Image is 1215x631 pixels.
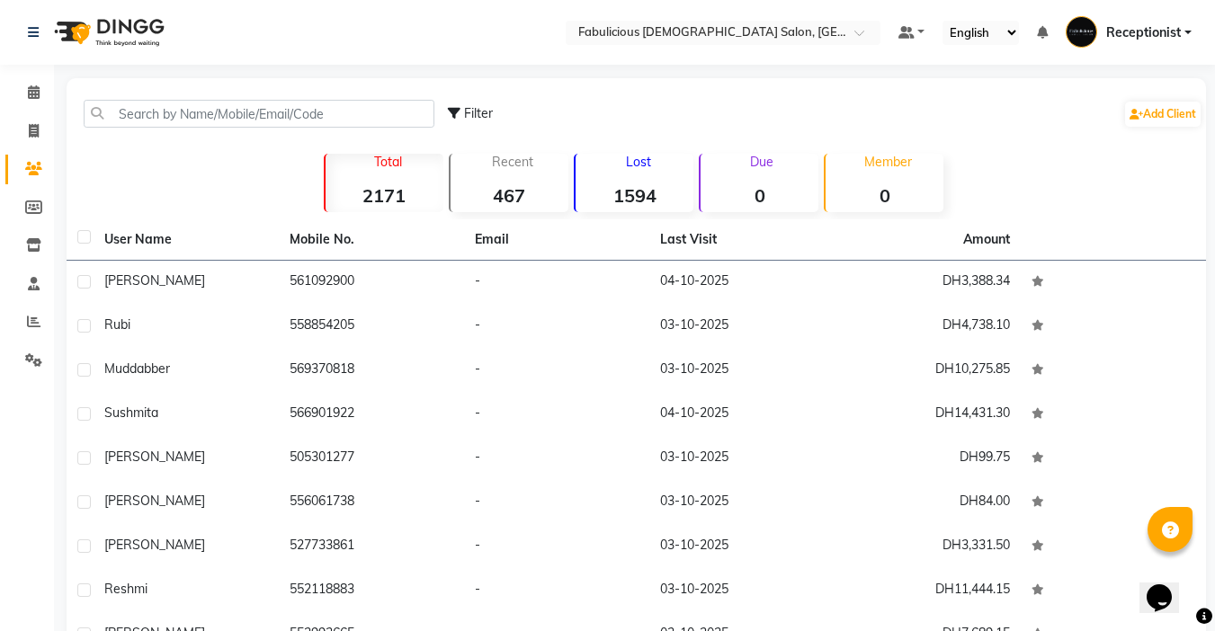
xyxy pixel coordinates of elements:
[649,261,835,305] td: 04-10-2025
[952,219,1021,260] th: Amount
[649,305,835,349] td: 03-10-2025
[279,305,464,349] td: 558854205
[464,261,649,305] td: -
[104,493,205,509] span: [PERSON_NAME]
[279,393,464,437] td: 566901922
[583,154,693,170] p: Lost
[104,537,205,553] span: [PERSON_NAME]
[104,316,130,333] span: Rubi
[464,569,649,613] td: -
[464,525,649,569] td: -
[649,437,835,481] td: 03-10-2025
[279,481,464,525] td: 556061738
[94,219,279,261] th: User Name
[104,581,147,597] span: Reshmi
[649,525,835,569] td: 03-10-2025
[704,154,818,170] p: Due
[464,393,649,437] td: -
[464,219,649,261] th: Email
[826,184,943,207] strong: 0
[451,184,568,207] strong: 467
[833,154,943,170] p: Member
[458,154,568,170] p: Recent
[104,404,158,421] span: Sushmita
[333,154,443,170] p: Total
[1125,102,1201,127] a: Add Client
[835,261,1021,305] td: DH3,388.34
[835,393,1021,437] td: DH14,431.30
[464,105,493,121] span: Filter
[46,7,169,58] img: logo
[279,437,464,481] td: 505301277
[464,481,649,525] td: -
[464,437,649,481] td: -
[1066,16,1097,48] img: Receptionist
[279,569,464,613] td: 552118883
[1106,23,1181,42] span: Receptionist
[835,305,1021,349] td: DH4,738.10
[104,449,205,465] span: [PERSON_NAME]
[576,184,693,207] strong: 1594
[279,261,464,305] td: 561092900
[835,437,1021,481] td: DH99.75
[104,360,170,377] span: Muddabber
[464,349,649,393] td: -
[649,393,835,437] td: 04-10-2025
[1139,559,1197,613] iframe: chat widget
[279,525,464,569] td: 527733861
[104,272,205,289] span: [PERSON_NAME]
[835,525,1021,569] td: DH3,331.50
[649,569,835,613] td: 03-10-2025
[464,305,649,349] td: -
[835,569,1021,613] td: DH11,444.15
[279,349,464,393] td: 569370818
[701,184,818,207] strong: 0
[326,184,443,207] strong: 2171
[835,481,1021,525] td: DH84.00
[279,219,464,261] th: Mobile No.
[649,349,835,393] td: 03-10-2025
[84,100,434,128] input: Search by Name/Mobile/Email/Code
[835,349,1021,393] td: DH10,275.85
[649,219,835,261] th: Last Visit
[649,481,835,525] td: 03-10-2025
